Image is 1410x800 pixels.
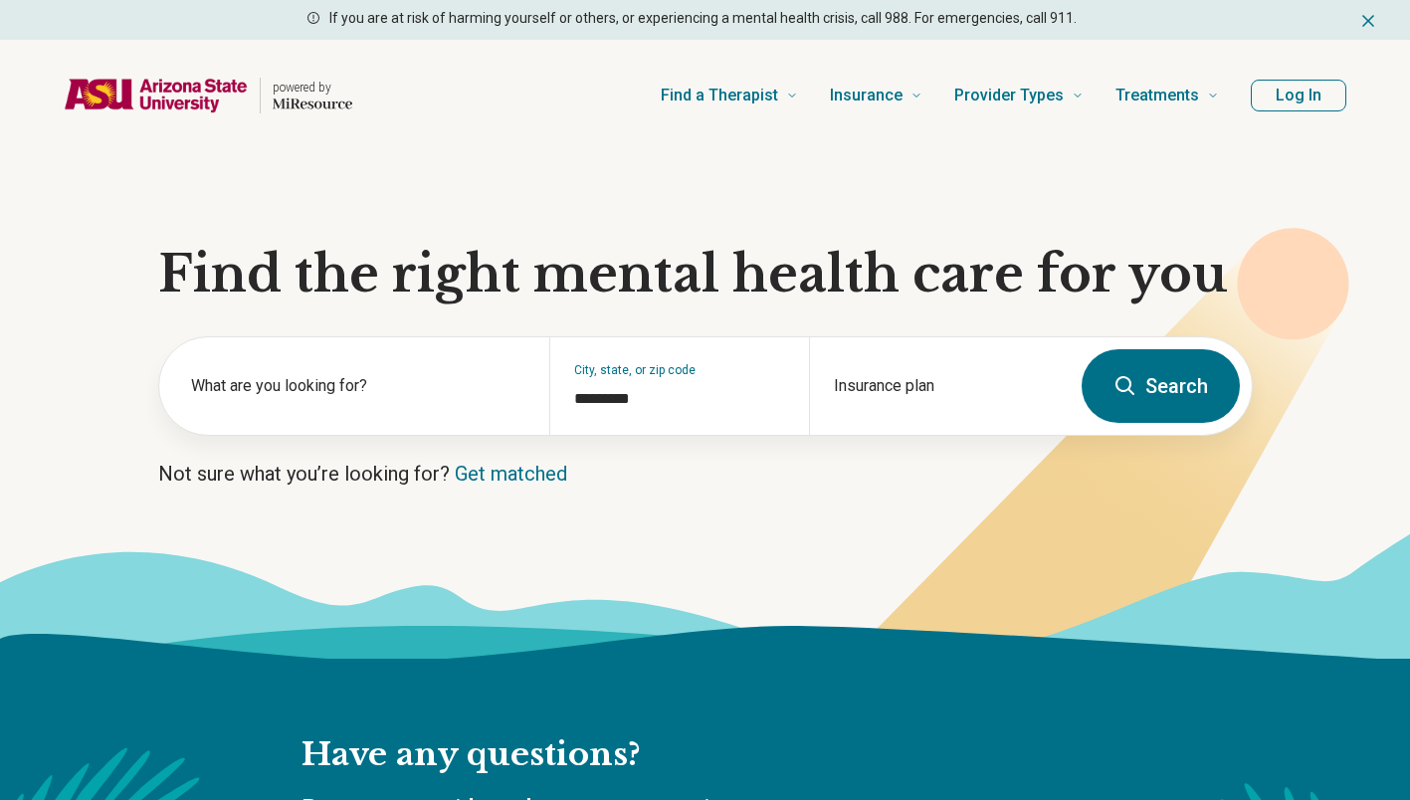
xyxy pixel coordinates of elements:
a: Treatments [1115,56,1219,135]
a: Provider Types [954,56,1084,135]
h2: Have any questions? [302,734,1061,776]
p: Not sure what you’re looking for? [158,460,1253,488]
p: If you are at risk of harming yourself or others, or experiencing a mental health crisis, call 98... [329,8,1077,29]
p: powered by [273,80,352,96]
span: Treatments [1115,82,1199,109]
button: Log In [1251,80,1346,111]
a: Home page [64,64,352,127]
span: Insurance [830,82,903,109]
a: Get matched [455,462,567,486]
span: Provider Types [954,82,1064,109]
a: Insurance [830,56,922,135]
h1: Find the right mental health care for you [158,245,1253,304]
a: Find a Therapist [661,56,798,135]
span: Find a Therapist [661,82,778,109]
label: What are you looking for? [191,374,525,398]
button: Dismiss [1358,8,1378,32]
button: Search [1082,349,1240,423]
